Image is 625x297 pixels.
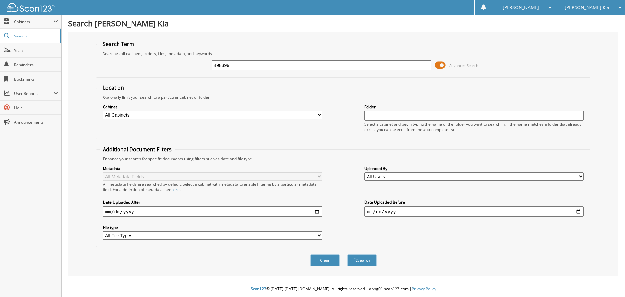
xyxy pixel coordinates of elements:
a: Privacy Policy [412,286,436,291]
div: Select a cabinet and begin typing the name of the folder you want to search in. If the name match... [364,121,584,132]
span: User Reports [14,91,53,96]
div: All metadata fields are searched by default. Select a cabinet with metadata to enable filtering b... [103,181,322,192]
label: Cabinet [103,104,322,110]
span: Announcements [14,119,58,125]
div: Enhance your search for specific documents using filters such as date and file type. [100,156,587,162]
legend: Location [100,84,127,91]
span: Cabinets [14,19,53,24]
legend: Additional Document Filters [100,146,175,153]
button: Clear [310,254,340,266]
span: Help [14,105,58,111]
div: Optionally limit your search to a particular cabinet or folder [100,95,587,100]
label: Date Uploaded Before [364,200,584,205]
span: Reminders [14,62,58,67]
div: Searches all cabinets, folders, files, metadata, and keywords [100,51,587,56]
span: Bookmarks [14,76,58,82]
span: Advanced Search [449,63,478,68]
button: Search [347,254,377,266]
legend: Search Term [100,40,137,48]
iframe: Chat Widget [592,266,625,297]
label: File type [103,225,322,230]
span: Search [14,33,57,39]
span: [PERSON_NAME] Kia [565,6,609,9]
label: Metadata [103,166,322,171]
div: © [DATE]-[DATE] [DOMAIN_NAME]. All rights reserved | appg01-scan123-com | [62,281,625,297]
h1: Search [PERSON_NAME] Kia [68,18,618,29]
span: Scan123 [251,286,266,291]
img: scan123-logo-white.svg [7,3,55,12]
label: Folder [364,104,584,110]
a: here [171,187,180,192]
input: start [103,206,322,217]
span: [PERSON_NAME] [503,6,539,9]
input: end [364,206,584,217]
label: Uploaded By [364,166,584,171]
label: Date Uploaded After [103,200,322,205]
span: Scan [14,48,58,53]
